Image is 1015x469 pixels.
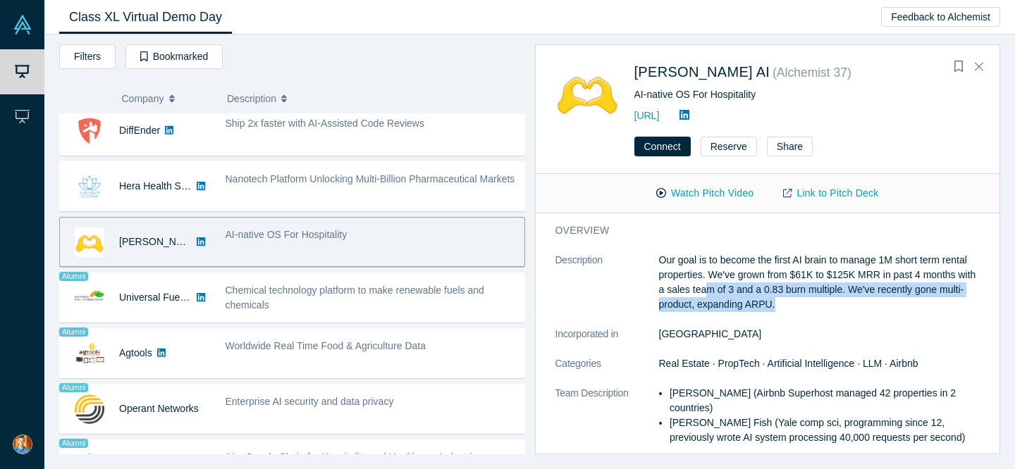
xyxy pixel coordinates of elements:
li: [PERSON_NAME] (Airbnb Superhost managed 42 properties in 2 countries) [670,386,980,415]
span: AI + Supply Chain for Hospitality and Healthcare Industries [226,451,483,463]
span: Alumni [59,327,88,337]
dt: Team Description [555,386,659,460]
span: Description [227,84,276,113]
a: [URL] [634,110,660,121]
a: Hera Health Solutions [119,180,215,192]
button: Feedback to Alchemist [881,7,1000,27]
img: DiffEnder's Logo [75,116,104,146]
a: Link to Pitch Deck [768,181,893,206]
li: [PERSON_NAME] Fish (Yale comp sci, programming since 12, previously wrote AI system processing 40... [670,415,980,445]
span: Ship 2x faster with AI-Assisted Code Reviews [226,118,424,129]
dt: Categories [555,356,659,386]
span: Alumni [59,439,88,448]
img: Agtools's Logo [75,339,104,368]
button: Connect [634,137,691,156]
button: Bookmarked [125,44,223,69]
img: Universal Fuel Technologies's Logo [75,283,104,313]
span: Company [122,84,164,113]
span: Nanotech Platform Unlocking Multi-Billion Pharmaceutical Markets [226,173,515,185]
a: [PERSON_NAME] AI [634,64,770,80]
img: Henri Deshays's Account [13,434,32,454]
img: Operant Networks's Logo [75,394,104,424]
a: Class XL Virtual Demo Day [59,1,232,34]
img: Alchemist Vault Logo [13,15,32,35]
button: Close [968,56,990,78]
span: Alumni [59,272,88,281]
span: Real Estate · PropTech · Artificial Intelligence · LLM · Airbnb [659,358,918,369]
button: Filters [59,44,116,69]
a: [PERSON_NAME] AI [119,236,211,247]
button: Watch Pitch Video [641,181,768,206]
span: Enterprise AI security and data privacy [226,396,394,407]
h3: overview [555,223,961,238]
span: AI-native OS For Hospitality [226,229,347,240]
button: Company [122,84,213,113]
span: Alumni [59,383,88,392]
small: ( Alchemist 37 ) [773,65,851,80]
p: Our goal is to become the first AI brain to manage 1M short term rental properties. We've grown f... [659,253,980,312]
a: Operant Networks [119,403,199,414]
img: Hera Health Solutions's Logo [75,172,104,201]
button: Bookmark [949,57,968,77]
span: Chemical technology platform to make renewable fuels and chemicals [226,284,484,311]
dt: Description [555,253,659,327]
a: Universal Fuel Technologies [119,292,242,303]
button: Share [767,137,813,156]
img: Besty AI's Logo [75,227,104,257]
div: AI-native OS For Hospitality [634,87,980,102]
a: DiffEnder [119,125,160,136]
dd: [GEOGRAPHIC_DATA] [659,327,980,342]
button: Description [227,84,515,113]
a: Agtools [119,347,152,358]
img: Besty AI's Logo [555,61,620,125]
button: Reserve [701,137,757,156]
dt: Incorporated in [555,327,659,356]
span: Worldwide Real Time Food & Agriculture Data [226,340,426,351]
